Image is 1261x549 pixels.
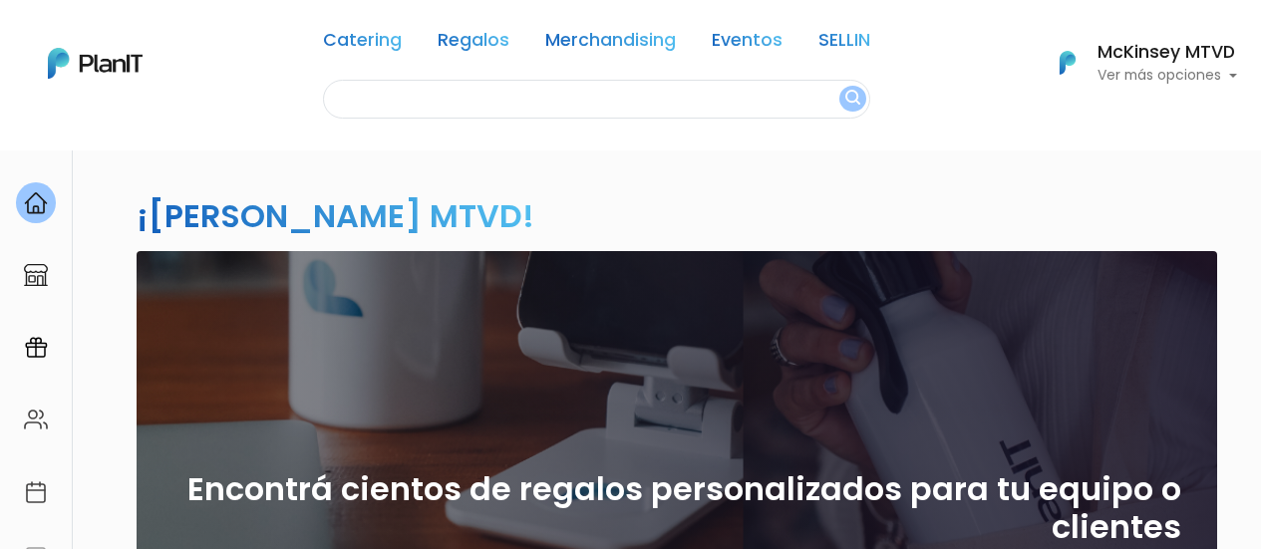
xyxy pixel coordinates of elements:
[845,90,860,109] img: search_button-432b6d5273f82d61273b3651a40e1bd1b912527efae98b1b7a1b2c0702e16a8d.svg
[24,336,48,360] img: campaigns-02234683943229c281be62815700db0a1741e53638e28bf9629b52c665b00959.svg
[48,48,143,79] img: PlanIt Logo
[172,470,1181,547] h2: Encontrá cientos de regalos personalizados para tu equipo o clientes
[545,32,676,56] a: Merchandising
[24,408,48,431] img: people-662611757002400ad9ed0e3c099ab2801c6687ba6c219adb57efc949bc21e19d.svg
[438,32,509,56] a: Regalos
[24,263,48,287] img: marketplace-4ceaa7011d94191e9ded77b95e3339b90024bf715f7c57f8cf31f2d8c509eaba.svg
[137,193,534,238] h2: ¡[PERSON_NAME] MTVD!
[1034,37,1237,89] button: PlanIt Logo McKinsey MTVD Ver más opciones
[1098,44,1237,62] h6: McKinsey MTVD
[1098,69,1237,83] p: Ver más opciones
[712,32,783,56] a: Eventos
[818,32,870,56] a: SELLIN
[323,32,402,56] a: Catering
[24,480,48,504] img: calendar-87d922413cdce8b2cf7b7f5f62616a5cf9e4887200fb71536465627b3292af00.svg
[1046,41,1090,85] img: PlanIt Logo
[24,191,48,215] img: home-e721727adea9d79c4d83392d1f703f7f8bce08238fde08b1acbfd93340b81755.svg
